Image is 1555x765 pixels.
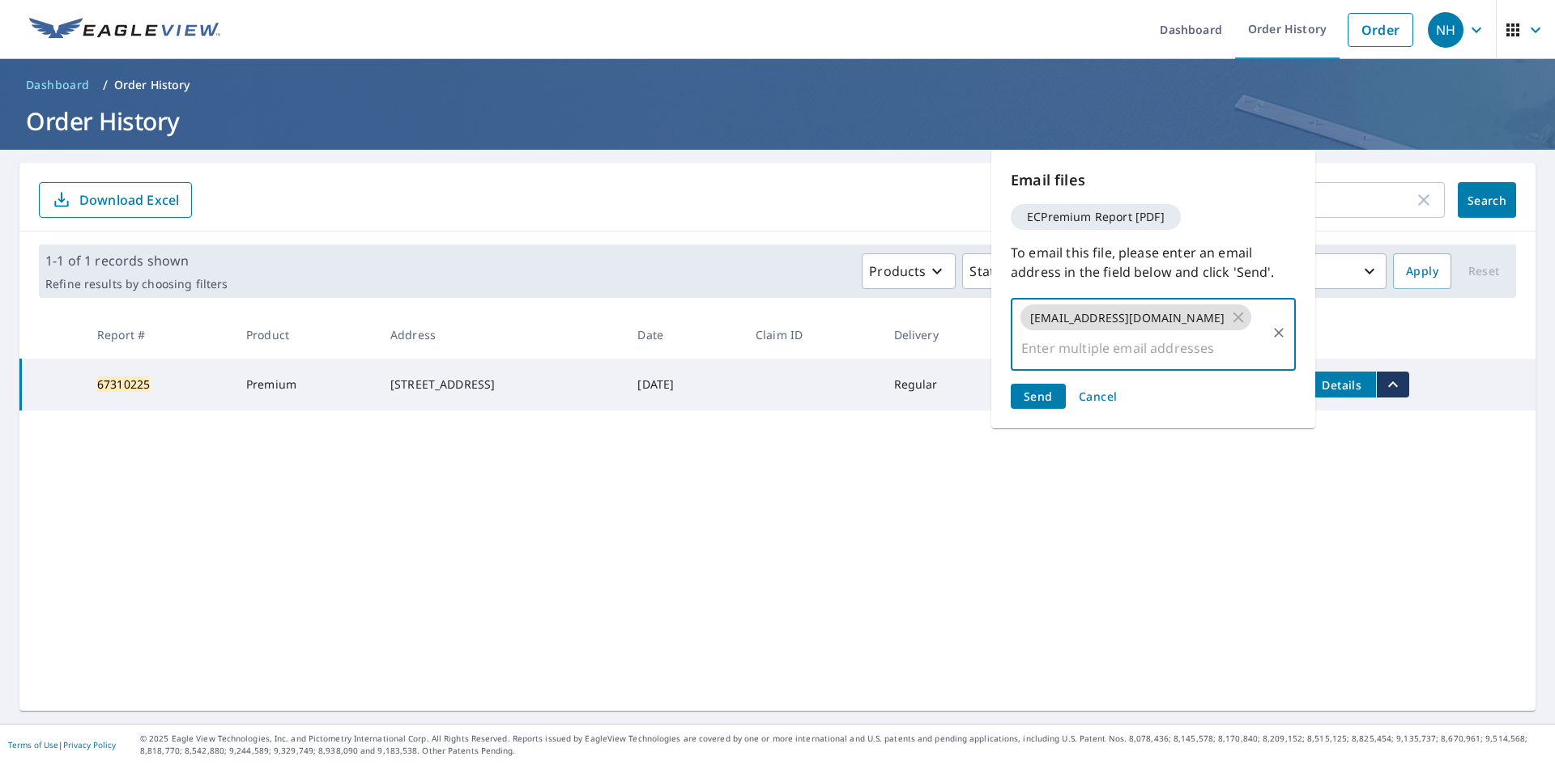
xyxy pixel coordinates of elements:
p: Status [969,261,1009,281]
span: Apply [1406,261,1438,282]
td: Premium [233,359,377,410]
span: Send [1024,389,1053,404]
span: Search [1471,193,1503,208]
p: Order History [114,77,190,93]
a: Order [1348,13,1413,47]
td: [DATE] [624,359,743,410]
button: Download Excel [39,182,192,218]
th: Report # [84,311,233,359]
p: | [8,740,116,750]
div: NH [1428,12,1463,48]
button: Apply [1393,253,1451,289]
span: ECPremium Report [PDF] [1017,211,1174,223]
nav: breadcrumb [19,72,1536,98]
button: Status [962,253,1039,289]
button: Search [1458,182,1516,218]
h1: Order History [19,104,1536,138]
button: filesDropdownBtn-67310225 [1376,372,1409,397]
span: [EMAIL_ADDRESS][DOMAIN_NAME] [1020,310,1234,325]
button: detailsBtn-67310225 [1308,372,1376,397]
button: Products [862,253,956,289]
span: Dashboard [26,77,90,93]
p: Products [869,261,926,281]
p: © 2025 Eagle View Technologies, Inc. and Pictometry International Corp. All Rights Reserved. Repo... [140,733,1547,757]
th: Delivery [881,311,1015,359]
p: Email files [1011,169,1296,191]
img: EV Logo [29,18,220,42]
span: Details [1318,377,1366,393]
a: Privacy Policy [63,739,116,750]
a: Terms of Use [8,739,58,750]
button: Cancel [1072,384,1124,409]
th: Address [377,311,624,359]
button: Clear [1267,321,1290,344]
li: / [103,75,108,95]
th: Product [233,311,377,359]
mark: 67310225 [97,376,150,392]
p: To email this file, please enter an email address in the field below and click 'Send'. [1011,243,1296,282]
input: Enter multiple email addresses [1018,333,1264,363]
th: Claim ID [743,311,881,359]
p: Download Excel [79,191,179,209]
td: Regular [881,359,1015,410]
div: [EMAIL_ADDRESS][DOMAIN_NAME] [1020,304,1251,330]
th: Date [624,311,743,359]
a: Dashboard [19,72,96,98]
button: Send [1011,384,1066,409]
span: Cancel [1079,389,1118,404]
p: Refine results by choosing filters [45,277,228,291]
div: [STREET_ADDRESS] [390,376,611,393]
p: 1-1 of 1 records shown [45,251,228,270]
